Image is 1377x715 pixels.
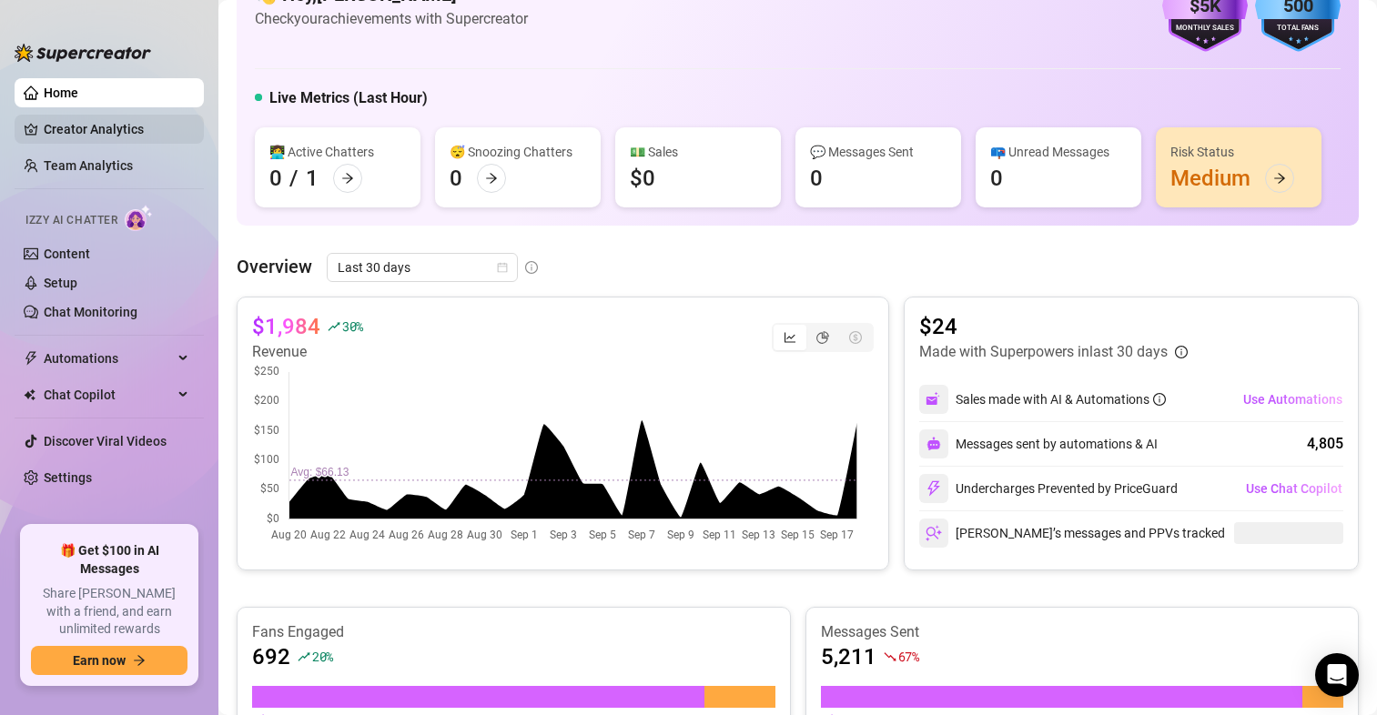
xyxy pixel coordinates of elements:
span: Earn now [73,653,126,668]
div: 0 [450,164,462,193]
div: 4,805 [1307,433,1343,455]
div: Total Fans [1255,23,1341,35]
img: svg%3e [926,480,942,497]
article: $1,984 [252,312,320,341]
span: calendar [497,262,508,273]
span: dollar-circle [849,331,862,344]
a: Team Analytics [44,158,133,173]
span: thunderbolt [24,351,38,366]
span: rise [298,650,310,663]
div: Undercharges Prevented by PriceGuard [919,474,1178,503]
span: Izzy AI Chatter [25,212,117,229]
div: Sales made with AI & Automations [956,389,1166,409]
span: info-circle [525,261,538,274]
article: Revenue [252,341,363,363]
div: [PERSON_NAME]’s messages and PPVs tracked [919,519,1225,548]
span: info-circle [1153,393,1166,406]
div: 1 [306,164,319,193]
img: logo-BBDzfeDw.svg [15,44,151,62]
span: pie-chart [816,331,829,344]
span: info-circle [1175,346,1188,358]
div: Open Intercom Messenger [1315,653,1359,697]
span: arrow-right [485,172,498,185]
div: Risk Status [1170,142,1307,162]
div: 0 [810,164,823,193]
div: 0 [269,164,282,193]
button: Earn nowarrow-right [31,646,187,675]
span: arrow-right [341,172,354,185]
span: Chat Copilot [44,380,173,409]
span: 67 % [898,648,919,665]
button: Use Chat Copilot [1245,474,1343,503]
article: Fans Engaged [252,622,775,642]
article: Check your achievements with Supercreator [255,7,528,30]
img: svg%3e [926,391,942,408]
div: segmented control [772,323,874,352]
div: Messages sent by automations & AI [919,429,1158,458]
span: Use Chat Copilot [1246,481,1342,496]
span: rise [328,320,340,333]
a: Content [44,247,90,261]
article: $24 [919,312,1188,341]
span: Automations [44,344,173,373]
a: Creator Analytics [44,115,189,144]
img: svg%3e [926,525,942,541]
h5: Live Metrics (Last Hour) [269,87,428,109]
div: 💵 Sales [630,142,766,162]
div: 📪 Unread Messages [990,142,1127,162]
article: Made with Superpowers in last 30 days [919,341,1168,363]
a: Home [44,86,78,100]
a: Settings [44,470,92,485]
a: Setup [44,276,77,290]
article: Overview [237,253,312,280]
span: line-chart [784,331,796,344]
article: 692 [252,642,290,671]
article: 5,211 [821,642,876,671]
div: 😴 Snoozing Chatters [450,142,586,162]
div: 💬 Messages Sent [810,142,947,162]
span: arrow-right [133,654,146,667]
button: Use Automations [1242,385,1343,414]
span: 30 % [342,317,363,335]
span: Last 30 days [338,254,507,281]
div: Monthly Sales [1162,23,1248,35]
img: AI Chatter [125,205,153,231]
img: Chat Copilot [24,388,35,401]
div: 0 [990,164,1003,193]
span: fall [884,650,896,663]
div: $0 [630,164,655,193]
span: 🎁 Get $100 in AI Messages [31,542,187,578]
img: svg%3e [926,437,941,451]
span: arrow-right [1273,172,1286,185]
a: Discover Viral Videos [44,434,167,448]
span: Share [PERSON_NAME] with a friend, and earn unlimited rewards [31,585,187,639]
span: 20 % [312,648,333,665]
span: Use Automations [1243,392,1342,407]
article: Messages Sent [821,622,1344,642]
div: 👩‍💻 Active Chatters [269,142,406,162]
a: Chat Monitoring [44,305,137,319]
